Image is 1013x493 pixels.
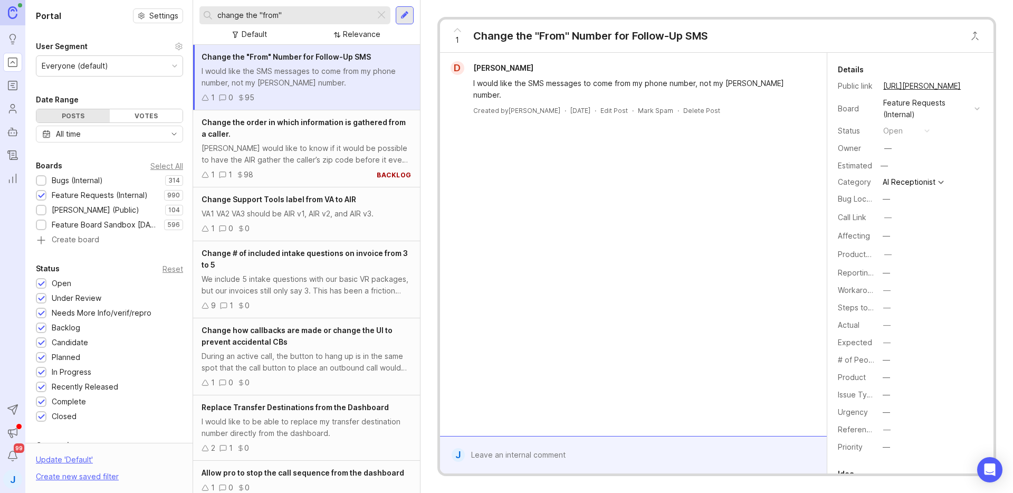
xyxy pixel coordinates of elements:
div: Under Review [52,292,101,304]
span: Change Support Tools label from VA to AIR [202,195,356,204]
div: Backlog [52,322,80,334]
div: I would like the SMS messages to come from my phone number, not my [PERSON_NAME] number. [202,65,412,89]
label: Priority [838,442,863,451]
div: Status [36,262,60,275]
div: Boards [36,159,62,172]
span: [PERSON_NAME] [473,63,533,72]
div: I would like the SMS messages to come from my phone number, not my [PERSON_NAME] number. [473,78,806,101]
label: Affecting [838,231,870,240]
div: Category [838,176,875,188]
span: 99 [14,443,24,453]
div: 1 [211,223,215,234]
div: AI Receptionist [883,178,935,186]
div: Estimated [838,162,872,169]
label: Product [838,373,866,382]
span: Settings [149,11,178,21]
label: Steps to Reproduce [838,303,910,312]
a: Roadmaps [3,76,22,95]
div: During an active call, the button to hang up is in the same spot that the call button to place an... [202,350,412,374]
div: Public link [838,80,875,92]
p: 596 [167,221,180,229]
div: All time [56,128,81,140]
button: Settings [133,8,183,23]
div: Board [838,103,875,115]
div: Bugs (Internal) [52,175,103,186]
button: Steps to Reproduce [880,301,894,315]
button: Workaround [880,283,894,297]
span: Allow pro to stop the call sequence from the dashboard [202,468,404,477]
div: — [884,212,892,223]
div: — [884,249,892,260]
div: Relevance [343,29,380,40]
div: — [877,159,891,173]
div: D [451,61,464,75]
span: Change the order in which information is gathered from a caller. [202,118,406,138]
time: [DATE] [570,107,590,115]
div: Recently Released [52,381,118,393]
div: User Segment [36,40,88,53]
div: Select All [150,163,183,169]
button: Notifications [3,447,22,466]
div: VA1 VA2 VA3 should be AIR v1, AIR v2, and AIR v3. [202,208,412,220]
img: Canny Home [8,6,17,18]
div: Change the "From" Number for Follow-Up SMS [473,29,708,43]
span: Change how callbacks are made or change the UI to prevent accidental CBs [202,326,393,346]
div: Details [838,63,864,76]
svg: toggle icon [166,130,183,138]
div: Needs More Info/verif/repro [52,307,151,319]
div: Status [838,125,875,137]
div: 0 [245,377,250,388]
div: 0 [228,92,233,103]
span: Change # of included intake questions on invoice from 3 to 5 [202,249,408,269]
div: Update ' Default ' [36,454,93,471]
div: backlog [377,170,412,179]
div: · [632,106,634,115]
a: Change how callbacks are made or change the UI to prevent accidental CBsDuring an active call, th... [193,318,420,395]
a: Change # of included intake questions on invoice from 3 to 5We include 5 intake questions with ou... [193,241,420,318]
div: Posts [36,109,110,122]
button: Actual [880,318,894,332]
div: — [883,389,890,401]
div: — [883,424,891,435]
div: — [883,319,891,331]
a: Users [3,99,22,118]
button: J [3,470,22,489]
label: Urgency [838,407,868,416]
div: 98 [244,169,253,181]
div: 0 [245,300,250,311]
a: Changelog [3,146,22,165]
label: Reporting Team [838,268,894,277]
div: Reset [163,266,183,272]
div: [PERSON_NAME] would like to know if it would be possible to have the AIR gather the caller’s zip ... [202,143,412,166]
label: Actual [838,320,859,329]
div: Feature Board Sandbox [DATE] [52,219,159,231]
div: Edit Post [600,106,628,115]
div: — [883,285,891,296]
div: 1 [211,169,215,181]
a: Replace Transfer Destinations from the DashboardI would like to be able to replace my transfer de... [193,395,420,461]
a: Change Support Tools label from VA to AIRVA1 VA2 VA3 should be AIR v1, AIR v2, and AIR v3.100 [193,187,420,241]
div: — [883,193,890,205]
a: Change the "From" Number for Follow-Up SMSI would like the SMS messages to come from my phone num... [193,45,420,110]
div: I would like to be able to replace my transfer destination number directly from the dashboard. [202,416,412,439]
button: Reference(s) [880,423,894,437]
div: Planned [52,352,80,363]
span: Replace Transfer Destinations from the Dashboard [202,403,389,412]
div: Feature Requests (Internal) [883,97,970,120]
div: Create new saved filter [36,471,119,482]
div: open [883,125,903,137]
a: Create board [36,236,183,245]
label: Reference(s) [838,425,885,434]
span: 1 [455,34,459,46]
div: 1 [229,442,233,454]
a: [DATE] [570,106,590,115]
label: Workaround [838,286,881,295]
button: Announcements [3,423,22,442]
div: Created by [PERSON_NAME] [473,106,560,115]
a: Change the order in which information is gathered from a caller.[PERSON_NAME] would like to know ... [193,110,420,187]
div: [PERSON_NAME] (Public) [52,204,139,216]
h1: Portal [36,10,61,22]
a: D[PERSON_NAME] [444,61,542,75]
